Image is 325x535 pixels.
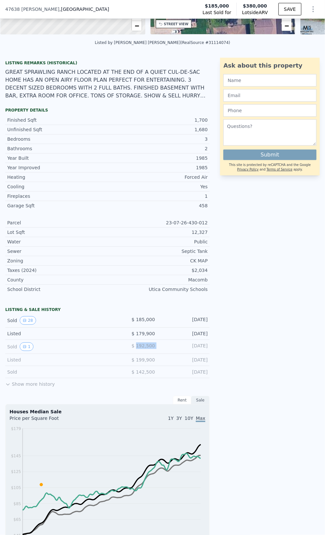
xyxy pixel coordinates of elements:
span: 47638 [PERSON_NAME] [5,6,59,12]
span: $ 142,500 [132,369,155,375]
span: Max [196,416,205,422]
div: Public [108,238,208,245]
div: Sewer [7,248,108,255]
button: View historical data [20,342,33,351]
div: This site is protected by reCAPTCHA and the Google and apply. [223,163,316,172]
span: $ 179,900 [132,331,155,336]
div: Bathrooms [7,145,108,152]
input: Name [223,74,316,87]
div: Year Built [7,155,108,161]
input: Email [223,89,316,102]
div: 3 [108,136,208,142]
span: $ 192,500 [132,343,155,348]
tspan: $145 [11,454,21,458]
div: Sold [7,342,102,351]
div: Price per Square Foot [10,415,108,425]
div: Bedrooms [7,136,108,142]
div: Garage Sqft [7,202,108,209]
div: Finished Sqft [7,117,108,123]
span: 3Y [176,416,182,421]
div: 23-07-26-430-012 [108,219,208,226]
div: Forced Air [108,174,208,180]
input: Phone [223,104,316,117]
tspan: $125 [11,470,21,474]
div: LISTING & SALE HISTORY [5,307,210,314]
span: Last Sold for [203,9,232,16]
div: Lot Sqft [7,229,108,236]
div: Unfinished Sqft [7,126,108,133]
span: − [285,22,289,30]
span: $ 199,900 [132,357,155,362]
span: $ 185,000 [132,317,155,322]
span: − [134,22,139,30]
div: Property details [5,108,210,113]
div: School District [7,286,108,293]
div: 1 [108,193,208,199]
div: [DATE] [160,342,208,351]
div: County [7,277,108,283]
span: 1Y [168,416,173,421]
div: Macomb [108,277,208,283]
div: Utica Community Schools [108,286,208,293]
div: Cooling [7,183,108,190]
a: Terms of Service [267,168,293,171]
button: Submit [223,150,316,160]
div: Ask about this property [223,61,316,70]
span: Lotside ARV [242,9,268,16]
div: Parcel [7,219,108,226]
tspan: $105 [11,485,21,490]
div: Fireplaces [7,193,108,199]
div: Taxes (2024) [7,267,108,274]
div: Listing Remarks (Historical) [5,60,210,66]
div: [DATE] [160,357,208,363]
span: 10Y [185,416,193,421]
div: $2,034 [108,267,208,274]
button: SAVE [278,3,301,15]
span: $380,000 [243,3,267,9]
div: Rent [173,396,191,404]
div: 12,327 [108,229,208,236]
div: Listed by [PERSON_NAME] [PERSON_NAME] (RealSource #31114074) [95,40,230,45]
div: Houses Median Sale [10,408,205,415]
div: STREET VIEW [164,22,189,27]
div: GREAT SPRAWLING RANCH LOCATED AT THE END OF A QUIET CUL-DE-SAC HOME HAS AN OPEN AIRY FLOOR PLAN P... [5,68,210,100]
div: 1985 [108,164,208,171]
div: [DATE] [160,369,208,375]
tspan: $179 [11,426,21,431]
div: Heating [7,174,108,180]
div: 2 [108,145,208,152]
span: $185,000 [205,3,229,9]
div: 1,680 [108,126,208,133]
div: 1985 [108,155,208,161]
div: [DATE] [160,330,208,337]
div: Sold [7,316,102,325]
button: Show more history [5,378,55,387]
div: CK MAP [108,257,208,264]
div: Year Improved [7,164,108,171]
div: Sold [7,369,102,375]
a: Zoom out [282,21,292,31]
tspan: $65 [13,518,21,522]
button: View historical data [20,316,36,325]
div: 458 [108,202,208,209]
div: Listed [7,357,102,363]
span: , [GEOGRAPHIC_DATA] [59,6,109,12]
div: Sale [191,396,210,404]
div: Septic Tank [108,248,208,255]
div: Yes [108,183,208,190]
div: 1,700 [108,117,208,123]
tspan: $85 [13,502,21,506]
a: Privacy Policy [237,168,258,171]
button: Show Options [307,3,320,16]
a: Zoom out [132,21,142,31]
div: Water [7,238,108,245]
div: Zoning [7,257,108,264]
div: Listed [7,330,102,337]
div: [DATE] [160,316,208,325]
